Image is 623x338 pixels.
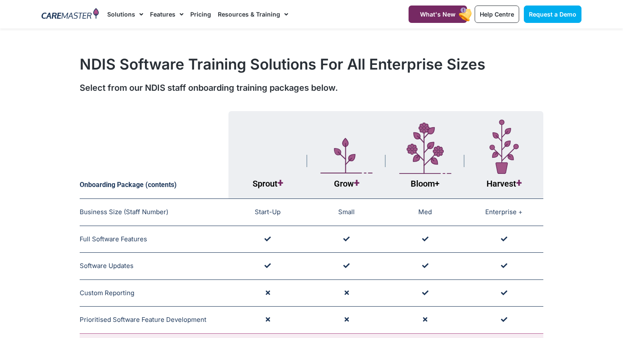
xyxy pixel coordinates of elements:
[516,177,522,189] span: +
[354,177,359,189] span: +
[409,6,467,23] a: What's New
[475,6,519,23] a: Help Centre
[411,179,439,189] span: Bloom
[278,177,283,189] span: +
[80,81,543,94] div: Select from our NDIS staff onboarding training packages below.
[435,179,439,189] span: +
[334,179,359,189] span: Grow
[80,111,228,199] th: Onboarding Package (contents)
[529,11,576,18] span: Request a Demo
[80,208,168,216] span: Business Size (Staff Number)
[464,199,543,226] td: Enterprise +
[480,11,514,18] span: Help Centre
[489,120,519,174] img: Layer_1-7-1.svg
[253,179,283,189] span: Sprout
[80,55,543,73] h1: NDIS Software Training Solutions For All Enterprise Sizes
[228,199,307,226] td: Start-Up
[420,11,456,18] span: What's New
[399,123,451,174] img: Layer_1-4-1.svg
[80,253,228,280] td: Software Updates
[80,279,228,307] td: Custom Reporting
[307,199,386,226] td: Small
[487,179,522,189] span: Harvest
[80,307,228,334] td: Prioritised Software Feature Development
[386,199,464,226] td: Med
[524,6,581,23] a: Request a Demo
[320,138,373,174] img: Layer_1-5.svg
[80,235,147,243] span: Full Software Features
[42,8,99,21] img: CareMaster Logo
